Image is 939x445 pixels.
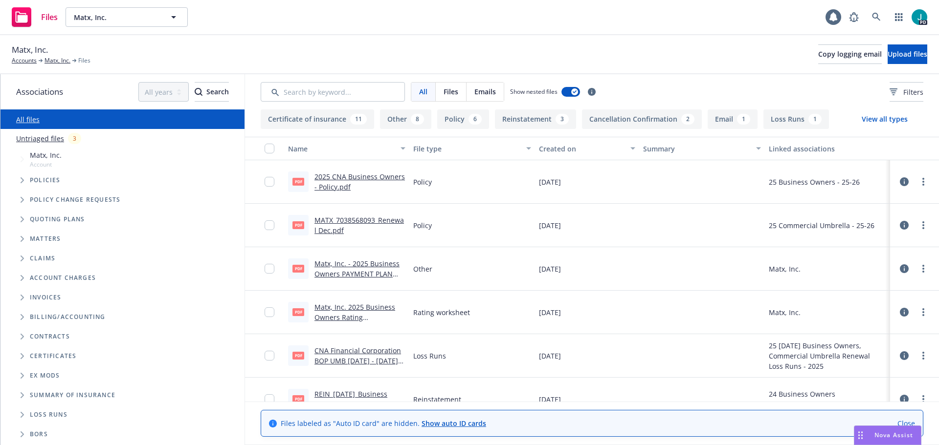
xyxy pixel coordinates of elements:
[30,275,96,281] span: Account charges
[30,160,62,169] span: Account
[769,307,801,318] div: Matx, Inc.
[413,351,446,361] span: Loss Runs
[314,302,395,332] a: Matx, Inc. 2025 Business Owners Rating Worksheets.pdf
[68,133,81,144] div: 3
[808,114,822,125] div: 1
[411,114,424,125] div: 8
[30,216,85,222] span: Quoting plans
[769,264,801,274] div: Matx, Inc.
[30,334,70,339] span: Contracts
[888,49,927,59] span: Upload files
[917,219,929,231] a: more
[16,115,40,124] a: All files
[769,340,886,361] div: 25 [DATE] Business Owners, Commercial Umbrella Renewal
[292,178,304,185] span: pdf
[737,114,750,125] div: 1
[12,56,37,65] a: Accounts
[912,9,927,25] img: photo
[769,177,860,187] div: 25 Business Owners - 25-26
[874,431,913,439] span: Nova Assist
[195,88,202,96] svg: Search
[846,109,923,129] button: View all types
[281,418,486,428] span: Files labeled as "Auto ID card" are hidden.
[314,389,387,409] a: REIN_[DATE]_Business Owners.pdf
[66,7,188,27] button: Matx, Inc.
[16,133,64,144] a: Untriaged files
[763,109,829,129] button: Loss Runs
[265,220,274,230] input: Toggle Row Selected
[30,295,62,300] span: Invoices
[16,85,63,98] span: Associations
[539,351,561,361] span: [DATE]
[74,12,158,22] span: Matx, Inc.
[510,87,558,96] span: Show nested files
[582,109,702,129] button: Cancellation Confirmation
[888,44,927,64] button: Upload files
[265,351,274,360] input: Toggle Row Selected
[844,7,864,27] a: Report a Bug
[769,220,874,231] div: 25 Commercial Umbrella - 25-26
[265,394,274,404] input: Toggle Row Selected
[41,13,58,21] span: Files
[413,307,470,318] span: Rating worksheet
[889,7,909,27] a: Switch app
[314,259,400,289] a: Matx, Inc. - 2025 Business Owners PAYMENT PLAN SCHEDULE.pdf
[890,82,923,102] button: Filters
[917,176,929,188] a: more
[292,221,304,229] span: pdf
[265,177,274,187] input: Toggle Row Selected
[769,361,886,371] div: Loss Runs - 2025
[265,307,274,317] input: Toggle Row Selected
[539,307,561,318] span: [DATE]
[769,389,835,399] div: 24 Business Owners
[765,137,890,160] button: Linked associations
[314,346,401,386] a: CNA Financial Corporation BOP UMB [DATE] - [DATE] Loss Runs - Valued [DATE].pdf
[265,264,274,274] input: Toggle Row Selected
[12,43,48,56] span: Matx, Inc.
[292,308,304,316] span: pdf
[413,177,432,187] span: Policy
[539,177,561,187] span: [DATE]
[413,264,432,274] span: Other
[284,137,409,160] button: Name
[867,7,886,27] a: Search
[539,220,561,231] span: [DATE]
[897,418,915,428] a: Close
[708,109,758,129] button: Email
[539,144,625,154] div: Created on
[469,114,482,125] div: 6
[444,86,458,97] span: Files
[413,394,461,404] span: Reinstatement
[292,352,304,359] span: pdf
[495,109,576,129] button: Reinstatement
[917,263,929,275] a: more
[769,399,835,409] div: 24 Business Owners
[422,419,486,428] a: Show auto ID cards
[292,395,304,403] span: pdf
[474,86,496,97] span: Emails
[30,431,48,437] span: BORs
[539,394,561,404] span: [DATE]
[413,220,432,231] span: Policy
[288,144,395,154] div: Name
[30,392,115,398] span: Summary of insurance
[265,144,274,153] input: Select all
[818,49,882,59] span: Copy logging email
[30,236,61,242] span: Matters
[535,137,640,160] button: Created on
[917,350,929,361] a: more
[556,114,569,125] div: 3
[769,144,886,154] div: Linked associations
[45,56,70,65] a: Matx, Inc.
[292,265,304,272] span: pdf
[30,255,55,261] span: Claims
[890,87,923,97] span: Filters
[903,87,923,97] span: Filters
[261,82,405,102] input: Search by keyword...
[0,148,245,307] div: Tree Example
[30,412,67,418] span: Loss Runs
[380,109,431,129] button: Other
[30,177,61,183] span: Policies
[78,56,90,65] span: Files
[30,150,62,160] span: Matx, Inc.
